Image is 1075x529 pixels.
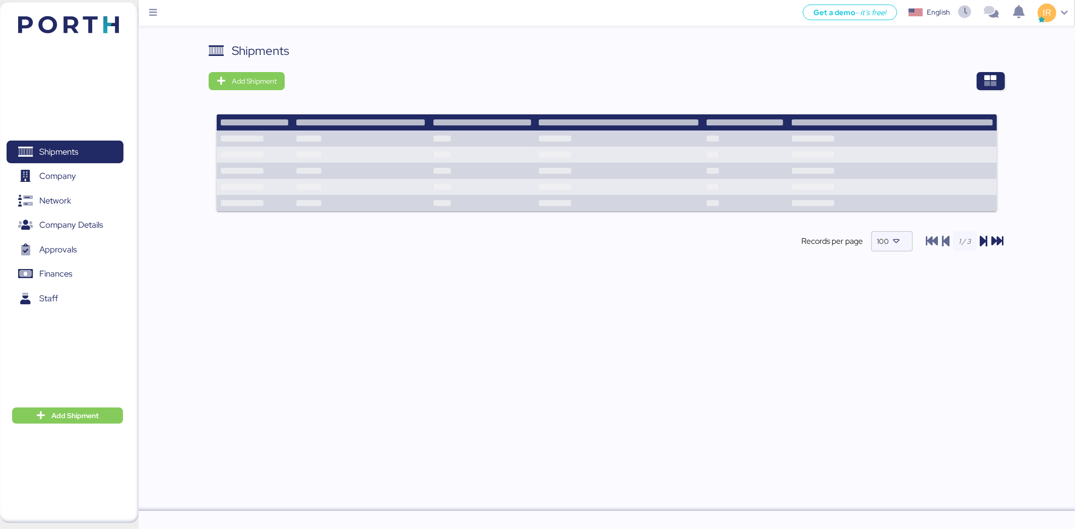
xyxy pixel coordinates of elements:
[39,169,76,183] span: Company
[145,5,162,22] button: Menu
[927,7,950,18] div: English
[7,165,123,188] a: Company
[232,75,277,87] span: Add Shipment
[51,410,99,422] span: Add Shipment
[7,214,123,237] a: Company Details
[39,193,71,208] span: Network
[39,267,72,281] span: Finances
[209,72,285,90] button: Add Shipment
[7,287,123,310] a: Staff
[7,262,123,286] a: Finances
[7,189,123,213] a: Network
[39,218,103,232] span: Company Details
[877,237,889,246] span: 100
[39,291,58,306] span: Staff
[12,408,123,424] button: Add Shipment
[232,42,289,60] div: Shipments
[39,242,77,257] span: Approvals
[7,238,123,261] a: Approvals
[802,235,863,247] span: Records per page
[39,145,78,159] span: Shipments
[1043,6,1051,19] span: IR
[953,231,977,251] input: 1 / 3
[7,141,123,164] a: Shipments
